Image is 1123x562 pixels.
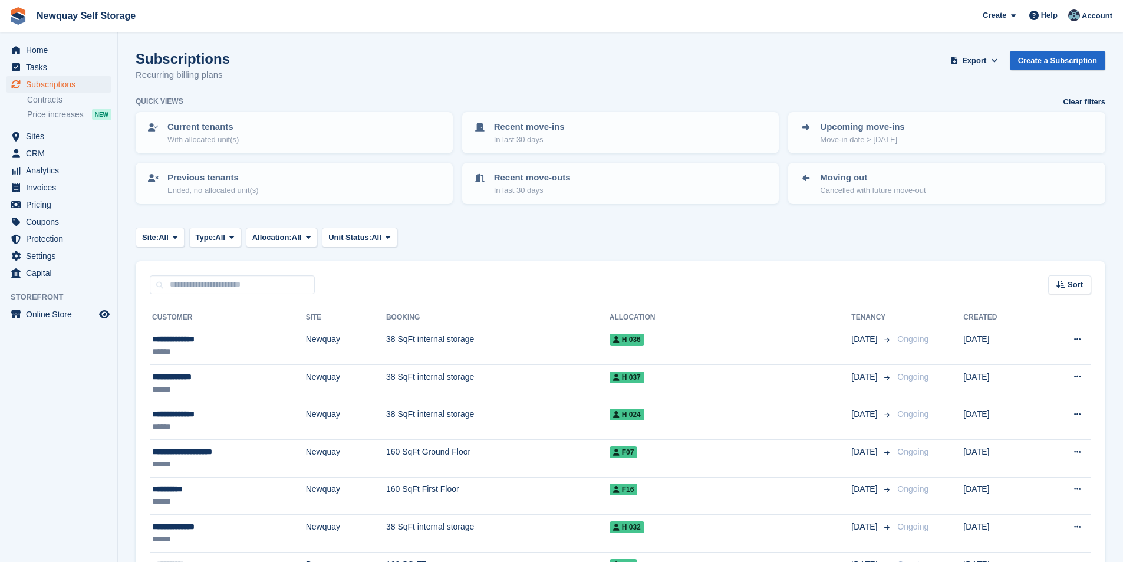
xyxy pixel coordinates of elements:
[789,113,1104,152] a: Upcoming move-ins Move-in date > [DATE]
[306,439,386,477] td: Newquay
[963,402,1037,440] td: [DATE]
[306,515,386,553] td: Newquay
[494,120,565,134] p: Recent move-ins
[851,371,880,383] span: [DATE]
[820,134,904,146] p: Move-in date > [DATE]
[963,364,1037,402] td: [DATE]
[1010,51,1105,70] a: Create a Subscription
[963,439,1037,477] td: [DATE]
[820,171,926,185] p: Moving out
[26,248,97,264] span: Settings
[136,68,230,82] p: Recurring billing plans
[962,55,986,67] span: Export
[306,308,386,327] th: Site
[306,402,386,440] td: Newquay
[159,232,169,244] span: All
[6,306,111,323] a: menu
[963,515,1037,553] td: [DATE]
[306,364,386,402] td: Newquay
[27,94,111,106] a: Contracts
[386,439,610,477] td: 160 SqFt Ground Floor
[150,308,306,327] th: Customer
[386,364,610,402] td: 38 SqFt internal storage
[9,7,27,25] img: stora-icon-8386f47178a22dfd0bd8f6a31ec36ba5ce8667c1dd55bd0f319d3a0aa187defe.svg
[371,232,381,244] span: All
[897,484,928,494] span: Ongoing
[963,477,1037,515] td: [DATE]
[851,408,880,420] span: [DATE]
[610,409,644,420] span: H 024
[897,409,928,419] span: Ongoing
[6,248,111,264] a: menu
[167,134,239,146] p: With allocated unit(s)
[789,164,1104,203] a: Moving out Cancelled with future move-out
[196,232,216,244] span: Type:
[386,477,610,515] td: 160 SqFt First Floor
[6,145,111,162] a: menu
[136,228,185,247] button: Site: All
[92,109,111,120] div: NEW
[27,109,84,120] span: Price increases
[292,232,302,244] span: All
[963,327,1037,365] td: [DATE]
[32,6,140,25] a: Newquay Self Storage
[494,134,565,146] p: In last 30 days
[26,265,97,281] span: Capital
[11,291,117,303] span: Storefront
[386,308,610,327] th: Booking
[6,42,111,58] a: menu
[26,179,97,196] span: Invoices
[246,228,318,247] button: Allocation: All
[6,179,111,196] a: menu
[610,372,644,383] span: H 037
[167,171,259,185] p: Previous tenants
[610,484,638,495] span: F16
[386,515,610,553] td: 38 SqFt internal storage
[1068,279,1083,291] span: Sort
[26,213,97,230] span: Coupons
[897,334,928,344] span: Ongoing
[252,232,292,244] span: Allocation:
[820,120,904,134] p: Upcoming move-ins
[26,59,97,75] span: Tasks
[851,308,893,327] th: Tenancy
[6,196,111,213] a: menu
[26,76,97,93] span: Subscriptions
[386,402,610,440] td: 38 SqFt internal storage
[851,483,880,495] span: [DATE]
[1041,9,1058,21] span: Help
[1063,96,1105,108] a: Clear filters
[6,162,111,179] a: menu
[26,145,97,162] span: CRM
[1068,9,1080,21] img: Colette Pearce
[610,446,638,458] span: F07
[136,96,183,107] h6: Quick views
[897,372,928,382] span: Ongoing
[306,477,386,515] td: Newquay
[215,232,225,244] span: All
[306,327,386,365] td: Newquay
[386,327,610,365] td: 38 SqFt internal storage
[26,306,97,323] span: Online Store
[142,232,159,244] span: Site:
[167,120,239,134] p: Current tenants
[189,228,241,247] button: Type: All
[851,446,880,458] span: [DATE]
[949,51,1000,70] button: Export
[137,164,452,203] a: Previous tenants Ended, no allocated unit(s)
[6,265,111,281] a: menu
[6,76,111,93] a: menu
[136,51,230,67] h1: Subscriptions
[610,334,644,346] span: H 036
[963,308,1037,327] th: Created
[494,185,571,196] p: In last 30 days
[851,333,880,346] span: [DATE]
[897,447,928,456] span: Ongoing
[6,213,111,230] a: menu
[26,128,97,144] span: Sites
[463,113,778,152] a: Recent move-ins In last 30 days
[26,231,97,247] span: Protection
[137,113,452,152] a: Current tenants With allocated unit(s)
[26,42,97,58] span: Home
[610,308,852,327] th: Allocation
